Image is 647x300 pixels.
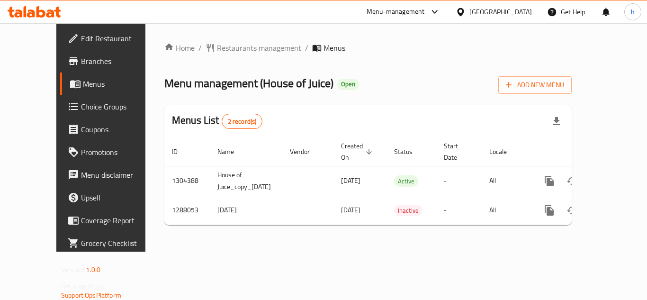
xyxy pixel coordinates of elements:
a: Restaurants management [206,42,301,54]
td: - [436,196,482,225]
a: Branches [60,50,164,73]
div: Open [337,79,359,90]
span: Menus [323,42,345,54]
button: Change Status [561,199,584,222]
span: Menu disclaimer [81,169,157,181]
span: Branches [81,55,157,67]
span: Name [217,146,246,157]
a: Menu disclaimer [60,164,164,186]
a: Grocery Checklist [60,232,164,255]
span: Active [394,176,418,187]
span: Status [394,146,425,157]
span: Locale [489,146,519,157]
button: Add New Menu [498,76,572,94]
a: Promotions [60,141,164,164]
a: Coupons [60,118,164,141]
span: [DATE] [341,204,360,216]
td: All [482,166,530,196]
li: / [198,42,202,54]
span: Menu management ( House of Juice ) [164,73,333,94]
span: Grocery Checklist [81,237,157,249]
td: 1288053 [164,196,210,225]
a: Edit Restaurant [60,27,164,50]
span: Get support on: [61,280,105,292]
span: Upsell [81,192,157,203]
td: - [436,166,482,196]
span: Edit Restaurant [81,33,157,44]
div: Total records count [222,114,263,129]
td: [DATE] [210,196,282,225]
button: more [538,199,561,222]
span: Promotions [81,146,157,158]
h2: Menus List [172,113,262,129]
div: Active [394,175,418,187]
a: Choice Groups [60,95,164,118]
span: Menus [83,78,157,90]
span: Coupons [81,124,157,135]
span: Add New Menu [506,79,564,91]
td: House of Juice_copy_[DATE] [210,166,282,196]
span: Vendor [290,146,322,157]
span: Version: [61,264,84,276]
a: Menus [60,73,164,95]
div: [GEOGRAPHIC_DATA] [469,7,532,17]
span: Coverage Report [81,215,157,226]
span: 2 record(s) [222,117,262,126]
nav: breadcrumb [164,42,572,54]
div: Export file [545,110,568,133]
button: more [538,170,561,192]
span: ID [172,146,190,157]
a: Upsell [60,186,164,209]
a: Home [164,42,195,54]
table: enhanced table [164,137,637,225]
span: Open [337,80,359,88]
li: / [305,42,308,54]
button: Change Status [561,170,584,192]
td: 1304388 [164,166,210,196]
span: Inactive [394,205,422,216]
a: Coverage Report [60,209,164,232]
div: Menu-management [367,6,425,18]
span: Start Date [444,140,470,163]
span: Restaurants management [217,42,301,54]
span: 1.0.0 [86,264,100,276]
span: Created On [341,140,375,163]
td: All [482,196,530,225]
th: Actions [530,137,637,166]
span: [DATE] [341,174,360,187]
span: Choice Groups [81,101,157,112]
span: h [631,7,635,17]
